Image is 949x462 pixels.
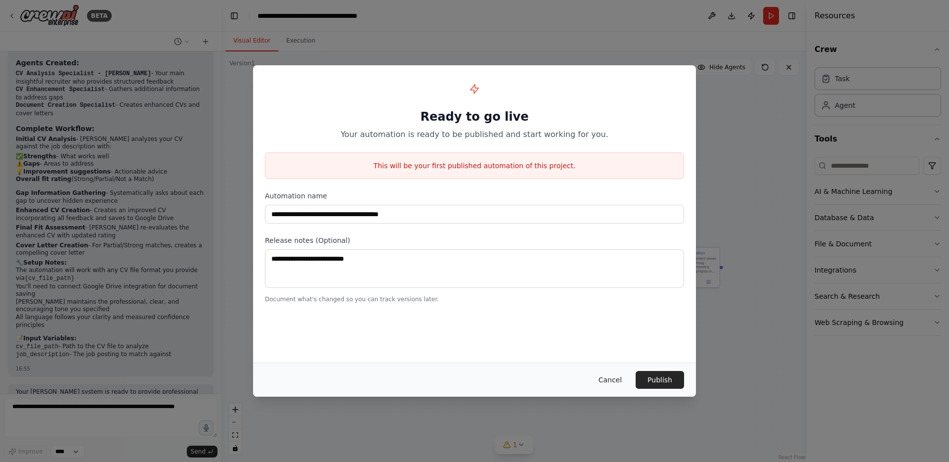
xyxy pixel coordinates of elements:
[591,371,630,389] button: Cancel
[265,129,684,140] p: Your automation is ready to be published and start working for you.
[265,295,684,303] p: Document what's changed so you can track versions later.
[636,371,684,389] button: Publish
[265,191,684,201] label: Automation name
[265,235,684,245] label: Release notes (Optional)
[265,161,684,171] p: This will be your first published automation of this project.
[265,109,684,125] h1: Ready to go live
